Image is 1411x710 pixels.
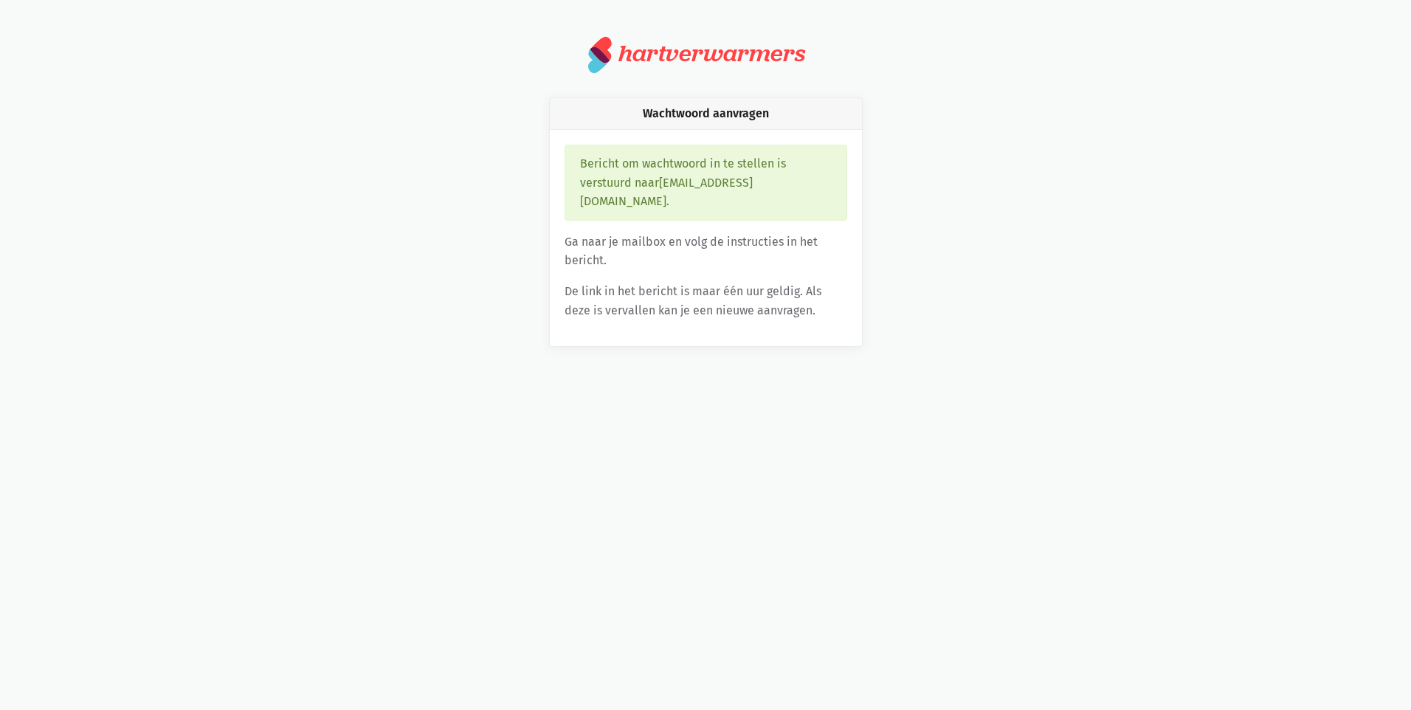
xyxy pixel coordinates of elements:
div: Bericht om wachtwoord in te stellen is verstuurd naar [EMAIL_ADDRESS][DOMAIN_NAME] . [565,145,847,221]
p: De link in het bericht is maar één uur geldig. Als deze is vervallen kan je een nieuwe aanvragen. [565,282,847,320]
p: Ga naar je mailbox en volg de instructies in het bericht. [565,232,847,270]
div: hartverwarmers [618,40,805,67]
div: Wachtwoord aanvragen [550,98,862,130]
img: logo.svg [588,35,613,74]
a: hartverwarmers [588,35,823,74]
